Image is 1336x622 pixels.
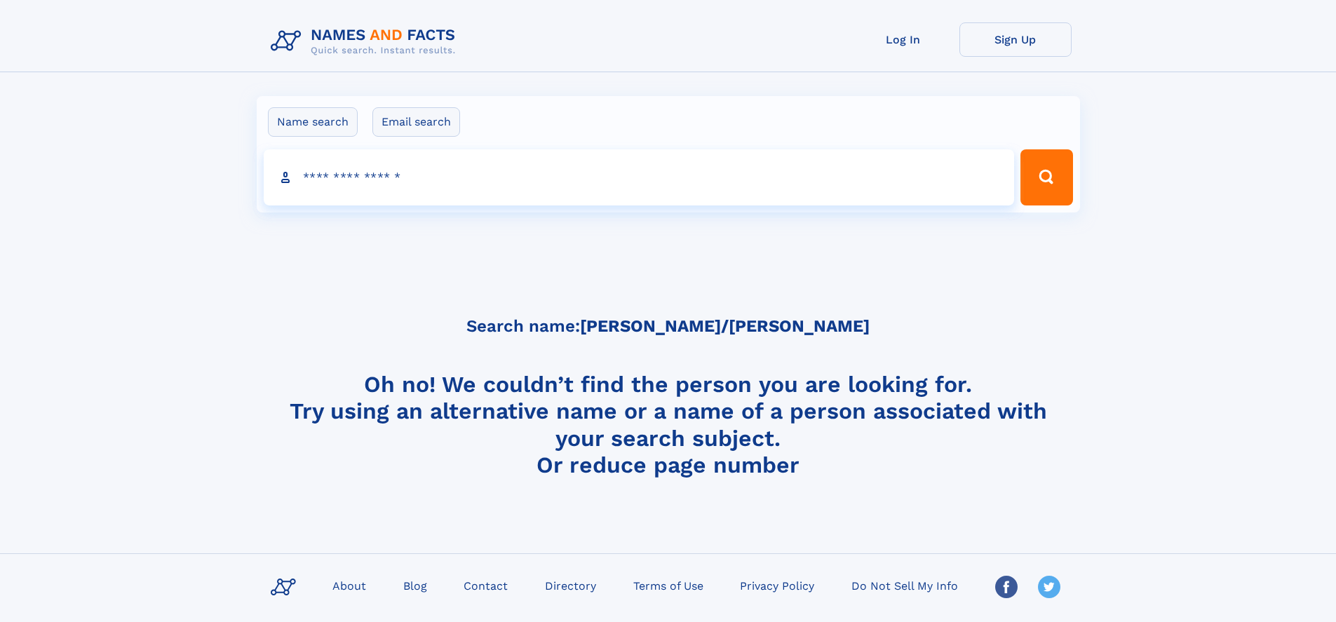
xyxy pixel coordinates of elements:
b: [PERSON_NAME]/[PERSON_NAME] [580,316,870,336]
h5: Search name: [466,317,870,336]
a: Do Not Sell My Info [846,575,964,595]
a: Contact [458,575,513,595]
img: Facebook [995,576,1018,598]
a: Privacy Policy [734,575,820,595]
label: Name search [268,107,358,137]
a: Directory [539,575,602,595]
img: Logo Names and Facts [265,22,467,60]
input: search input [264,149,1015,205]
a: Terms of Use [628,575,709,595]
a: Log In [847,22,959,57]
a: Blog [398,575,433,595]
a: About [327,575,372,595]
button: Search Button [1020,149,1072,205]
label: Email search [372,107,460,137]
h4: Oh no! We couldn’t find the person you are looking for. Try using an alternative name or a name o... [265,371,1072,478]
img: Twitter [1038,576,1060,598]
a: Sign Up [959,22,1072,57]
